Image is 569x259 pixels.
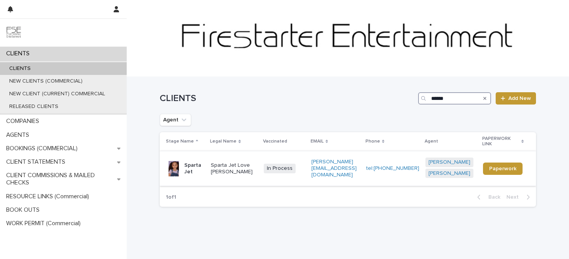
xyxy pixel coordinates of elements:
[506,194,523,200] span: Next
[160,188,182,207] p: 1 of 1
[366,166,419,171] a: tel:[PHONE_NUMBER]
[160,151,536,186] tr: Sparta JetSparta Jet Love [PERSON_NAME]In Process[PERSON_NAME][EMAIL_ADDRESS][DOMAIN_NAME]tel:[PH...
[264,164,296,173] span: In Process
[3,78,89,85] p: NEW CLIENTS (COMMERCIAL)
[428,170,470,177] a: [PERSON_NAME]
[3,65,37,72] p: CLIENTS
[3,172,117,186] p: CLIENT COMMISSIONS & MAILED CHECKS
[3,220,87,227] p: WORK PERMIT (Commercial)
[211,162,257,175] p: Sparta Jet Love [PERSON_NAME]
[166,137,194,146] p: Stage Name
[311,159,357,178] a: [PERSON_NAME][EMAIL_ADDRESS][DOMAIN_NAME]
[210,137,237,146] p: Legal Name
[311,137,324,146] p: EMAIL
[160,93,415,104] h1: CLIENTS
[471,194,503,201] button: Back
[3,131,35,139] p: AGENTS
[3,206,46,214] p: BOOK OUTS
[496,92,536,105] a: Add New
[3,193,95,200] p: RESOURCE LINKS (Commercial)
[503,194,536,201] button: Next
[3,145,84,152] p: BOOKINGS (COMMERCIAL)
[3,118,45,125] p: COMPANIES
[3,158,71,166] p: CLIENT STATEMENTS
[418,92,491,105] input: Search
[160,114,191,126] button: Agent
[483,163,523,175] a: Paperwork
[428,159,470,166] a: [PERSON_NAME]
[184,162,205,175] p: Sparta Jet
[425,137,438,146] p: Agent
[482,134,519,149] p: PAPERWORK LINK
[484,194,500,200] span: Back
[3,91,111,97] p: NEW CLIENT (CURRENT) COMMERCIAL
[3,50,36,57] p: CLIENTS
[6,25,22,40] img: 9JgRvJ3ETPGCJDhvPVA5
[508,96,531,101] span: Add New
[366,137,380,146] p: Phone
[263,137,287,146] p: Vaccinated
[489,166,516,171] span: Paperwork
[3,103,65,110] p: RELEASED CLIENTS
